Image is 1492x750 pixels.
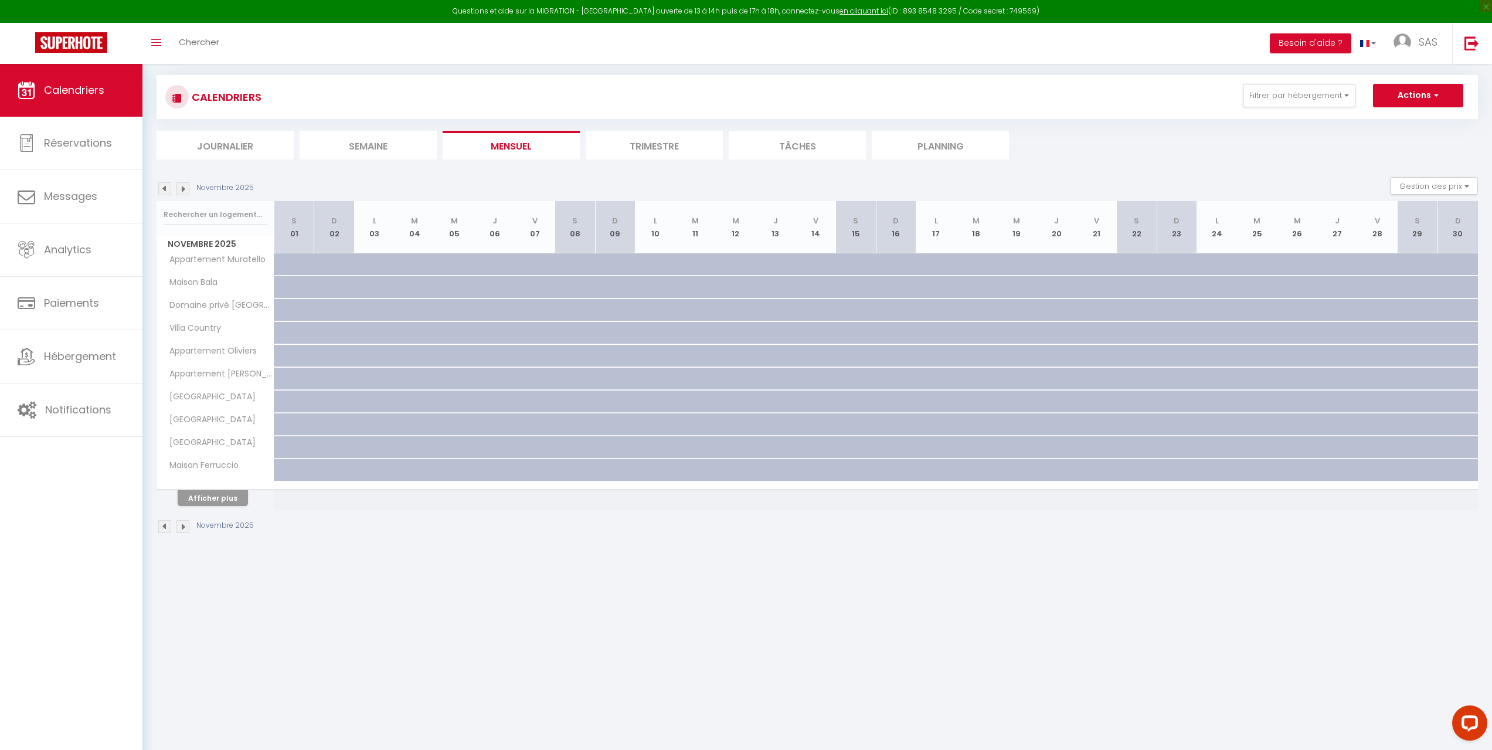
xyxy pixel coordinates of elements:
th: 02 [314,201,354,253]
th: 29 [1398,201,1437,253]
abbr: M [732,215,739,226]
li: Mensuel [443,131,580,159]
th: 12 [715,201,755,253]
th: 09 [595,201,635,253]
th: 22 [1117,201,1157,253]
span: Paiements [44,296,99,310]
span: Réservations [44,135,112,150]
abbr: D [331,215,337,226]
button: Afficher plus [178,490,248,506]
abbr: L [373,215,376,226]
abbr: M [1013,215,1020,226]
abbr: L [934,215,938,226]
span: Appartement Oliviers [159,345,260,358]
span: Hébergement [44,349,116,364]
th: 27 [1317,201,1357,253]
th: 20 [1036,201,1076,253]
abbr: J [1335,215,1340,226]
span: Notifications [45,402,111,417]
abbr: V [1094,215,1099,226]
abbr: M [973,215,980,226]
abbr: M [411,215,418,226]
img: logout [1464,36,1479,50]
a: en cliquant ici [840,6,888,16]
span: [GEOGRAPHIC_DATA] [159,391,259,403]
abbr: J [773,215,778,226]
th: 26 [1277,201,1317,253]
th: 14 [796,201,835,253]
img: Super Booking [35,32,107,53]
th: 10 [635,201,675,253]
abbr: D [893,215,899,226]
span: Domaine privé [GEOGRAPHIC_DATA] [159,299,276,312]
th: 04 [395,201,434,253]
span: Chercher [179,36,219,48]
span: Appartement Muratello [159,253,269,266]
img: ... [1394,33,1411,51]
th: 23 [1157,201,1197,253]
abbr: S [291,215,297,226]
span: Calendriers [44,83,104,97]
li: Trimestre [586,131,723,159]
abbr: V [1375,215,1380,226]
th: 16 [876,201,916,253]
iframe: LiveChat chat widget [1443,701,1492,750]
span: Villa Country [159,322,224,335]
button: Gestion des prix [1391,177,1478,195]
p: Novembre 2025 [196,520,254,531]
abbr: S [1415,215,1420,226]
th: 19 [996,201,1036,253]
abbr: J [1054,215,1059,226]
span: Novembre 2025 [157,236,274,253]
abbr: M [1253,215,1260,226]
p: Novembre 2025 [196,182,254,194]
abbr: L [654,215,657,226]
th: 05 [434,201,474,253]
th: 01 [274,201,314,253]
abbr: D [1174,215,1180,226]
abbr: S [572,215,577,226]
span: Maison Bala [159,276,220,289]
a: ... SAS [1385,23,1452,64]
th: 24 [1197,201,1237,253]
button: Besoin d'aide ? [1270,33,1351,53]
li: Tâches [729,131,866,159]
abbr: L [1215,215,1219,226]
span: [GEOGRAPHIC_DATA] [159,436,259,449]
li: Journalier [157,131,294,159]
abbr: J [492,215,497,226]
th: 11 [675,201,715,253]
span: Analytics [44,242,91,257]
li: Semaine [300,131,437,159]
input: Rechercher un logement... [164,204,267,225]
abbr: V [813,215,818,226]
th: 06 [475,201,515,253]
th: 30 [1437,201,1478,253]
th: 17 [916,201,956,253]
abbr: M [1294,215,1301,226]
abbr: V [532,215,538,226]
span: Appartement [PERSON_NAME] 2 [159,368,276,381]
th: 25 [1237,201,1277,253]
abbr: S [853,215,858,226]
abbr: D [612,215,618,226]
button: Filtrer par hébergement [1243,84,1355,107]
th: 07 [515,201,555,253]
a: Chercher [170,23,228,64]
th: 03 [354,201,394,253]
abbr: M [692,215,699,226]
span: Messages [44,189,97,203]
abbr: S [1134,215,1139,226]
th: 18 [956,201,996,253]
button: Actions [1373,84,1463,107]
h3: CALENDRIERS [189,84,261,110]
span: [GEOGRAPHIC_DATA] [159,413,259,426]
th: 21 [1076,201,1116,253]
span: SAS [1419,35,1437,49]
th: 08 [555,201,595,253]
li: Planning [872,131,1009,159]
th: 15 [836,201,876,253]
abbr: D [1455,215,1461,226]
th: 28 [1357,201,1397,253]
